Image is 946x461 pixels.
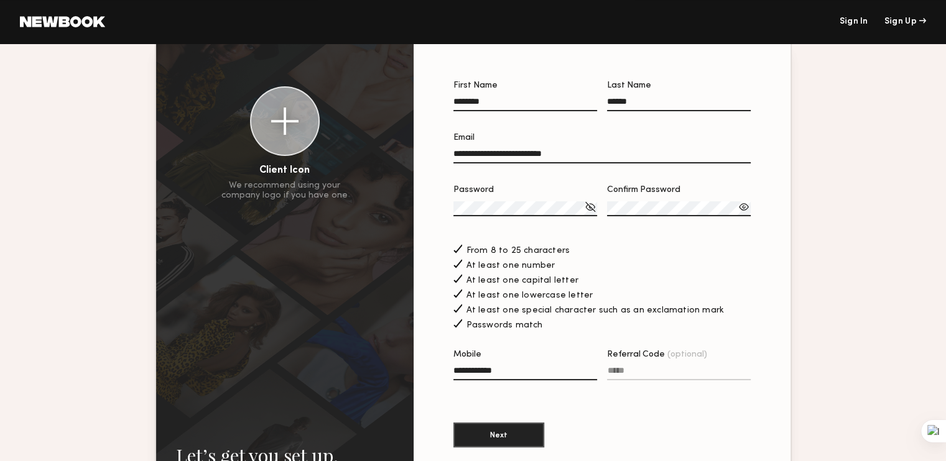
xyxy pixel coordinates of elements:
div: Confirm Password [607,186,751,194]
a: Sign In [839,17,868,26]
div: We recommend using your company logo if you have one [221,181,348,201]
div: Email [453,134,751,142]
span: At least one lowercase letter [466,291,593,300]
div: Mobile [453,350,597,359]
span: From 8 to 25 characters [466,247,570,255]
button: Next [453,422,544,447]
span: At least one special character such as an exclamation mark [466,306,725,315]
input: Password [453,201,597,216]
input: First Name [453,97,597,111]
div: Referral Code [607,350,751,359]
span: Passwords match [466,321,543,330]
span: At least one capital letter [466,276,578,285]
div: Sign Up [884,17,926,26]
div: Last Name [607,81,751,90]
span: (optional) [667,350,707,359]
input: Referral Code(optional) [607,366,751,380]
div: Password [453,186,597,194]
input: Last Name [607,97,751,111]
span: At least one number [466,262,555,270]
input: Email [453,149,751,163]
div: Client Icon [259,166,310,176]
input: Mobile [453,366,597,380]
div: First Name [453,81,597,90]
input: Confirm Password [607,201,751,216]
